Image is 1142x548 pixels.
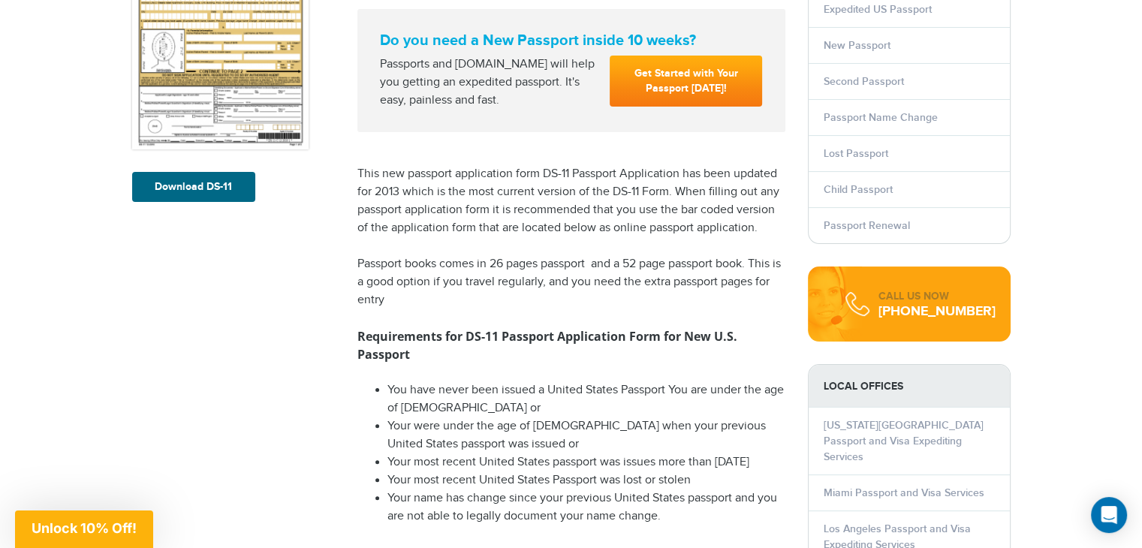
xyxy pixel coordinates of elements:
[824,219,910,232] a: Passport Renewal
[809,365,1010,408] strong: LOCAL OFFICES
[878,304,996,319] div: [PHONE_NUMBER]
[824,183,893,196] a: Child Passport
[824,75,904,88] a: Second Passport
[387,381,785,417] li: You have never been issued a United States Passport You are under the age of [DEMOGRAPHIC_DATA] or
[824,419,984,463] a: [US_STATE][GEOGRAPHIC_DATA] Passport and Visa Expediting Services
[357,255,785,309] p: Passport books comes in 26 pages passport and a 52 page passport book. This is a good option if y...
[610,56,762,107] a: Get Started with Your Passport [DATE]!
[357,327,785,363] h3: Requirements for DS-11 Passport Application Form for New U.S. Passport
[357,165,785,237] p: This new passport application form DS-11 Passport Application has been updated for 2013 which is ...
[878,289,996,304] div: CALL US NOW
[824,39,890,52] a: New Passport
[32,520,137,536] span: Unlock 10% Off!
[824,3,932,16] a: Expedited US Passport
[824,111,938,124] a: Passport Name Change
[380,32,763,50] strong: Do you need a New Passport inside 10 weeks?
[374,56,604,110] div: Passports and [DOMAIN_NAME] will help you getting an expedited passport. It's easy, painless and ...
[132,172,255,202] a: Download DS-11
[15,510,153,548] div: Unlock 10% Off!
[387,417,785,453] li: Your were under the age of [DEMOGRAPHIC_DATA] when your previous United States passport was issue...
[357,132,785,147] iframe: Customer reviews powered by Trustpilot
[387,453,785,471] li: Your most recent United States passport was issues more than [DATE]
[387,489,785,525] li: Your name has change since your previous United States passport and you are not able to legally d...
[824,147,888,160] a: Lost Passport
[824,486,984,499] a: Miami Passport and Visa Services
[387,471,785,489] li: Your most recent United States Passport was lost or stolen
[1091,497,1127,533] div: Open Intercom Messenger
